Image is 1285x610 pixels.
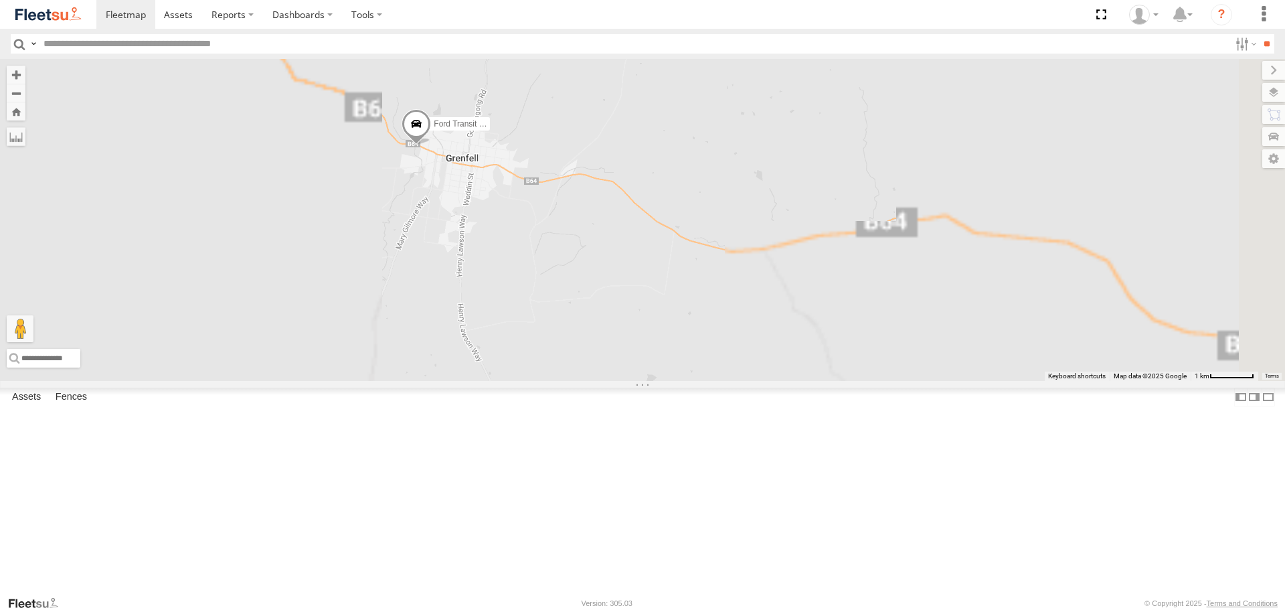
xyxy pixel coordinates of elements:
[7,597,69,610] a: Visit our Website
[1124,5,1163,25] div: Stephanie Renton
[582,599,632,607] div: Version: 305.03
[7,102,25,121] button: Zoom Home
[1144,599,1278,607] div: © Copyright 2025 -
[1234,388,1248,407] label: Dock Summary Table to the Left
[434,119,497,129] span: Ford Transit 2019
[1262,388,1275,407] label: Hide Summary Table
[49,388,94,407] label: Fences
[1114,372,1187,380] span: Map data ©2025 Google
[1207,599,1278,607] a: Terms and Conditions
[1230,34,1259,54] label: Search Filter Options
[7,315,33,342] button: Drag Pegman onto the map to open Street View
[13,5,83,23] img: fleetsu-logo-horizontal.svg
[7,66,25,84] button: Zoom in
[1262,149,1285,168] label: Map Settings
[1211,4,1232,25] i: ?
[1195,372,1209,380] span: 1 km
[1248,388,1261,407] label: Dock Summary Table to the Right
[1191,372,1258,381] button: Map Scale: 1 km per 63 pixels
[7,127,25,146] label: Measure
[1265,373,1279,378] a: Terms
[1048,372,1106,381] button: Keyboard shortcuts
[28,34,39,54] label: Search Query
[5,388,48,407] label: Assets
[7,84,25,102] button: Zoom out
